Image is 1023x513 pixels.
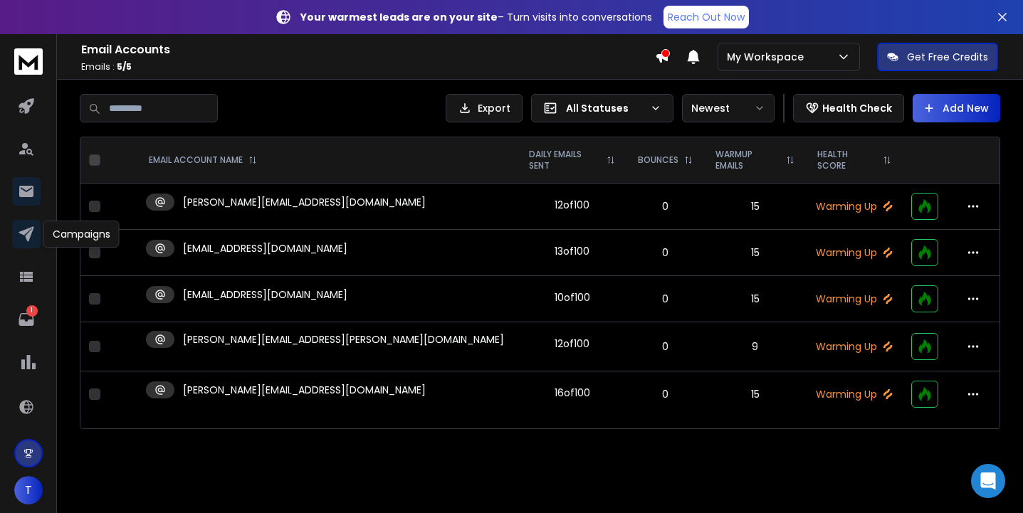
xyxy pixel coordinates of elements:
[555,337,589,351] div: 12 of 100
[971,464,1005,498] div: Open Intercom Messenger
[682,94,775,122] button: Newest
[715,149,780,171] p: WARMUP EMAILS
[727,50,809,64] p: My Workspace
[638,154,678,166] p: BOUNCES
[814,199,894,213] p: Warming Up
[635,387,696,401] p: 0
[793,94,904,122] button: Health Check
[635,245,696,260] p: 0
[877,43,998,71] button: Get Free Credits
[635,199,696,213] p: 0
[704,322,806,371] td: 9
[81,41,655,58] h1: Email Accounts
[814,339,894,354] p: Warming Up
[149,154,257,166] div: EMAIL ACCOUNT NAME
[907,50,988,64] p: Get Free Credits
[668,10,745,24] p: Reach Out Now
[12,305,41,334] a: 1
[566,101,644,115] p: All Statuses
[822,101,892,115] p: Health Check
[26,305,38,317] p: 1
[704,230,806,276] td: 15
[704,371,806,418] td: 15
[300,10,498,24] strong: Your warmest leads are on your site
[183,195,426,209] p: [PERSON_NAME][EMAIL_ADDRESS][DOMAIN_NAME]
[635,339,696,354] p: 0
[555,386,590,400] div: 16 of 100
[704,184,806,230] td: 15
[913,94,1000,122] button: Add New
[529,149,601,171] p: DAILY EMAILS SENT
[555,198,589,212] div: 12 of 100
[704,276,806,322] td: 15
[663,6,749,28] a: Reach Out Now
[43,221,120,248] div: Campaigns
[814,245,894,260] p: Warming Up
[300,10,652,24] p: – Turn visits into conversations
[117,60,132,73] span: 5 / 5
[814,292,894,306] p: Warming Up
[14,48,43,75] img: logo
[183,332,504,347] p: [PERSON_NAME][EMAIL_ADDRESS][PERSON_NAME][DOMAIN_NAME]
[814,387,894,401] p: Warming Up
[81,61,655,73] p: Emails :
[635,292,696,306] p: 0
[183,241,347,255] p: [EMAIL_ADDRESS][DOMAIN_NAME]
[446,94,523,122] button: Export
[14,476,43,504] button: T
[555,290,590,305] div: 10 of 100
[183,383,426,397] p: [PERSON_NAME][EMAIL_ADDRESS][DOMAIN_NAME]
[817,149,877,171] p: HEALTH SCORE
[555,244,589,258] div: 13 of 100
[183,287,347,302] p: [EMAIL_ADDRESS][DOMAIN_NAME]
